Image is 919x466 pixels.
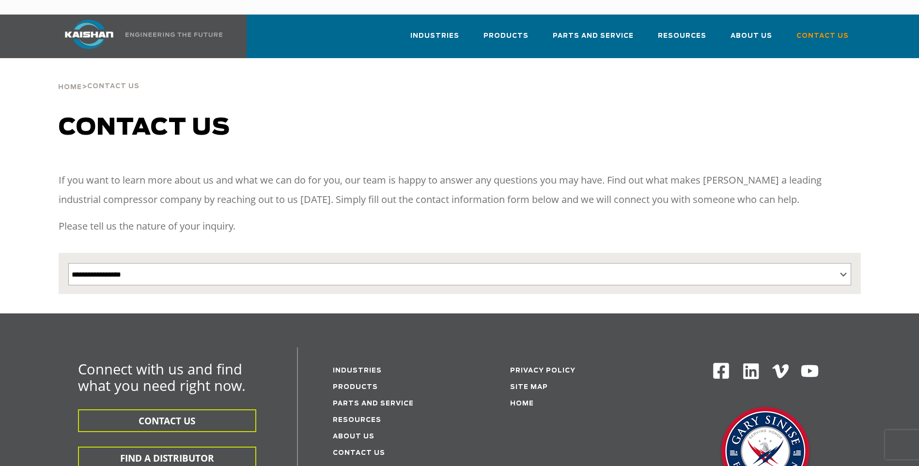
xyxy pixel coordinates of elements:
[796,31,849,42] span: Contact Us
[410,23,459,56] a: Industries
[731,23,772,56] a: About Us
[553,31,634,42] span: Parts and Service
[772,364,789,378] img: Vimeo
[78,359,246,395] span: Connect with us and find what you need right now.
[59,217,861,236] p: Please tell us the nature of your inquiry.
[796,23,849,56] a: Contact Us
[59,171,861,209] p: If you want to learn more about us and what we can do for you, our team is happy to answer any qu...
[483,23,529,56] a: Products
[712,362,730,380] img: Facebook
[742,362,761,381] img: Linkedin
[87,83,140,90] span: Contact Us
[58,58,140,95] div: >
[333,450,385,456] a: Contact Us
[658,31,706,42] span: Resources
[510,368,576,374] a: Privacy Policy
[333,417,381,423] a: Resources
[333,384,378,390] a: Products
[800,362,819,381] img: Youtube
[53,20,125,49] img: kaishan logo
[58,84,82,91] span: Home
[410,31,459,42] span: Industries
[333,368,382,374] a: Industries
[78,409,256,432] button: CONTACT US
[333,434,374,440] a: About Us
[333,401,414,407] a: Parts and service
[510,401,534,407] a: Home
[731,31,772,42] span: About Us
[125,32,222,37] img: Engineering the future
[510,384,548,390] a: Site Map
[483,31,529,42] span: Products
[553,23,634,56] a: Parts and Service
[59,116,230,140] span: Contact us
[53,15,224,58] a: Kaishan USA
[658,23,706,56] a: Resources
[58,82,82,91] a: Home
